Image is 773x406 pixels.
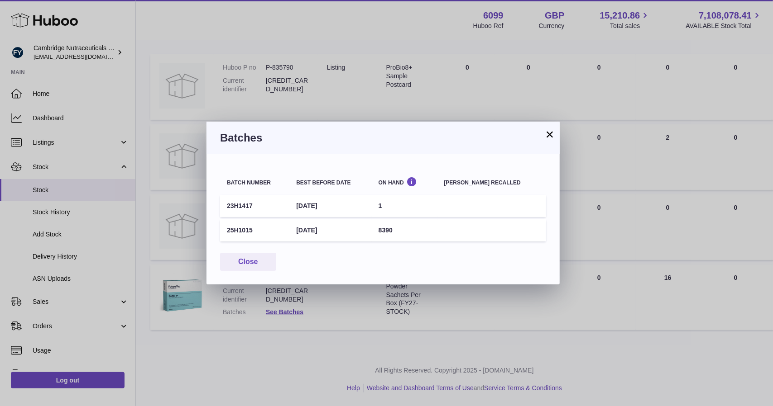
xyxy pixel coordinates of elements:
div: On Hand [379,177,431,185]
div: [PERSON_NAME] recalled [444,180,539,186]
td: 8390 [372,219,437,241]
td: 1 [372,195,437,217]
button: × [544,129,555,140]
div: Batch number [227,180,283,186]
div: Best before date [296,180,365,186]
td: 23H1417 [220,195,289,217]
td: [DATE] [289,195,371,217]
td: [DATE] [289,219,371,241]
button: Close [220,253,276,271]
h3: Batches [220,131,546,145]
td: 25H1015 [220,219,289,241]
